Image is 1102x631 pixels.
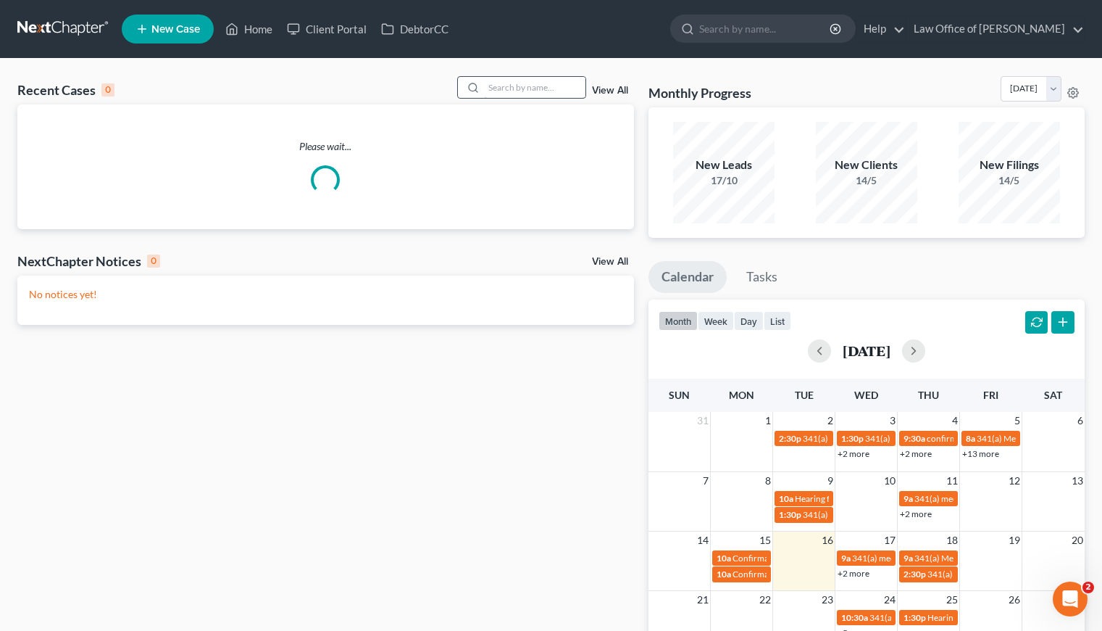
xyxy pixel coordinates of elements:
[826,412,835,429] span: 2
[865,433,1005,444] span: 341(a) meeting for [PERSON_NAME]
[959,157,1060,173] div: New Filings
[673,157,775,173] div: New Leads
[888,412,897,429] span: 3
[882,532,897,549] span: 17
[1076,412,1085,429] span: 6
[854,389,878,401] span: Wed
[962,448,999,459] a: +13 more
[17,252,160,270] div: NextChapter Notices
[151,24,200,35] span: New Case
[903,612,926,623] span: 1:30p
[659,311,698,331] button: month
[966,433,975,444] span: 8a
[945,532,959,549] span: 18
[648,84,751,102] h3: Monthly Progress
[1070,472,1085,490] span: 13
[820,532,835,549] span: 16
[732,553,897,564] span: Confirmation hearing for [PERSON_NAME]
[826,472,835,490] span: 9
[1053,582,1088,616] iframe: Intercom live chat
[841,433,864,444] span: 1:30p
[918,389,939,401] span: Thu
[696,532,710,549] span: 14
[699,15,832,42] input: Search by name...
[900,508,932,519] a: +2 more
[869,612,1009,623] span: 341(a) meeting for [PERSON_NAME]
[764,311,791,331] button: list
[983,389,998,401] span: Fri
[903,553,913,564] span: 9a
[1044,389,1062,401] span: Sat
[803,509,943,520] span: 341(a) Meeting for [PERSON_NAME]
[779,509,801,520] span: 1:30p
[795,493,985,504] span: Hearing for [PERSON_NAME] & [PERSON_NAME]
[1007,532,1022,549] span: 19
[1007,591,1022,609] span: 26
[856,16,905,42] a: Help
[914,553,1055,564] span: 341(a) Meeting for [PERSON_NAME]
[1013,412,1022,429] span: 5
[732,569,897,580] span: Confirmation hearing for [PERSON_NAME]
[959,173,1060,188] div: 14/5
[701,472,710,490] span: 7
[729,389,754,401] span: Mon
[945,591,959,609] span: 25
[906,16,1084,42] a: Law Office of [PERSON_NAME]
[900,448,932,459] a: +2 more
[843,343,890,358] h2: [DATE]
[696,412,710,429] span: 31
[764,412,772,429] span: 1
[795,389,814,401] span: Tue
[17,139,634,154] p: Please wait...
[882,591,897,609] span: 24
[803,433,943,444] span: 341(a) meeting for [PERSON_NAME]
[673,173,775,188] div: 17/10
[852,553,992,564] span: 341(a) meeting for [PERSON_NAME]
[147,255,160,268] div: 0
[1082,582,1094,593] span: 2
[1007,472,1022,490] span: 12
[696,591,710,609] span: 21
[903,493,913,504] span: 9a
[101,83,114,96] div: 0
[648,261,727,293] a: Calendar
[838,568,869,579] a: +2 more
[717,553,731,564] span: 10a
[758,591,772,609] span: 22
[764,472,772,490] span: 8
[903,433,925,444] span: 9:30a
[758,532,772,549] span: 15
[734,311,764,331] button: day
[779,433,801,444] span: 2:30p
[374,16,456,42] a: DebtorCC
[17,81,114,99] div: Recent Cases
[592,86,628,96] a: View All
[218,16,280,42] a: Home
[29,287,622,302] p: No notices yet!
[698,311,734,331] button: week
[816,157,917,173] div: New Clients
[816,173,917,188] div: 14/5
[484,77,585,98] input: Search by name...
[841,612,868,623] span: 10:30a
[669,389,690,401] span: Sun
[280,16,374,42] a: Client Portal
[820,591,835,609] span: 23
[945,472,959,490] span: 11
[927,433,1090,444] span: confirmation hearing for [PERSON_NAME]
[838,448,869,459] a: +2 more
[779,493,793,504] span: 10a
[927,569,998,580] span: 341(a) Meeting for
[914,493,1054,504] span: 341(a) meeting for [PERSON_NAME]
[882,472,897,490] span: 10
[951,412,959,429] span: 4
[717,569,731,580] span: 10a
[1070,532,1085,549] span: 20
[841,553,851,564] span: 9a
[592,257,628,267] a: View All
[733,261,790,293] a: Tasks
[903,569,926,580] span: 2:30p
